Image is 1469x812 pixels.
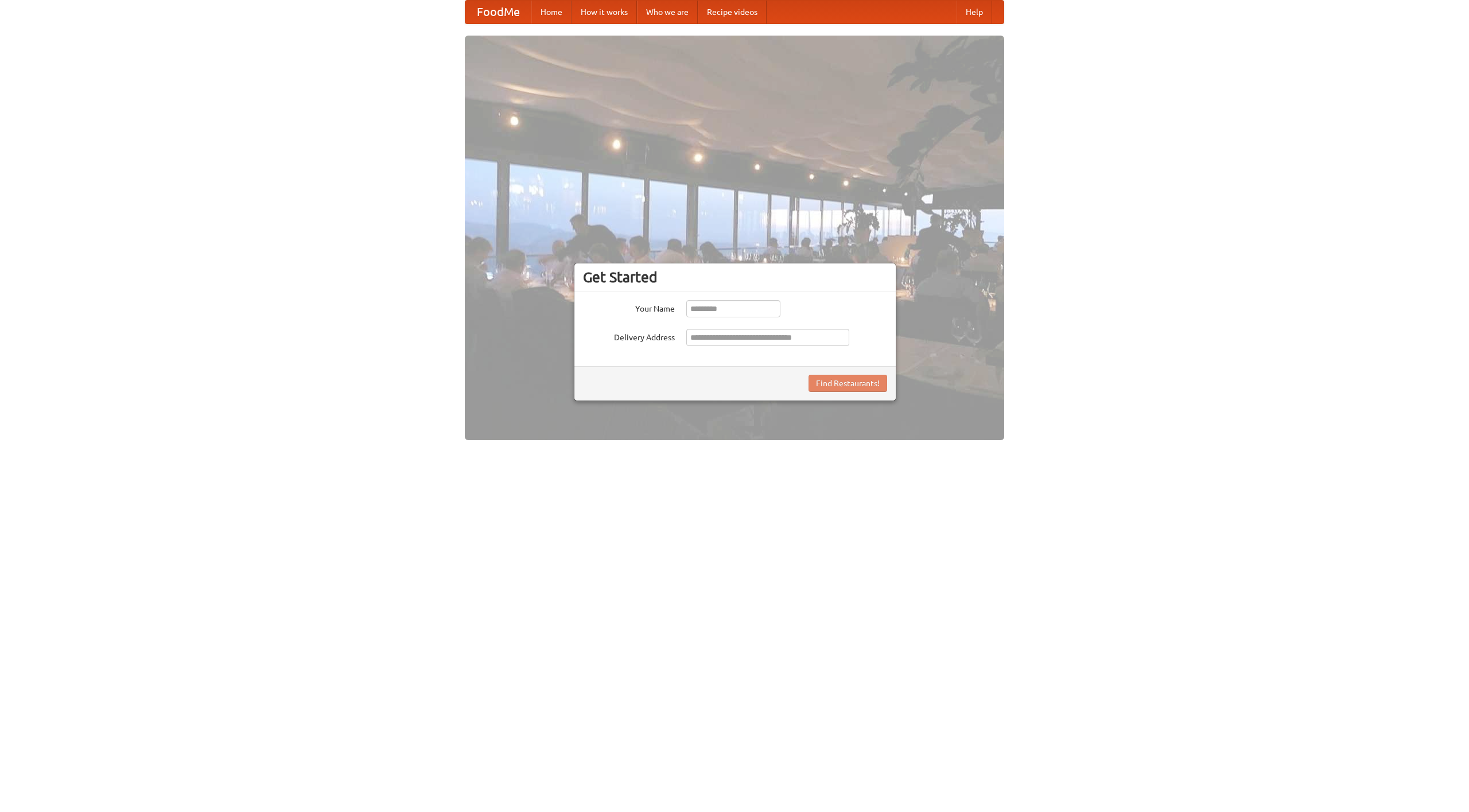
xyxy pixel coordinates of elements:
button: Find Restaurants! [809,375,887,392]
a: How it works [572,1,637,24]
label: Delivery Address [583,329,675,343]
a: Recipe videos [698,1,767,24]
a: Help [957,1,992,24]
a: Who we are [637,1,698,24]
a: Home [531,1,572,24]
label: Your Name [583,300,675,314]
a: FoodMe [465,1,531,24]
h3: Get Started [583,269,887,286]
